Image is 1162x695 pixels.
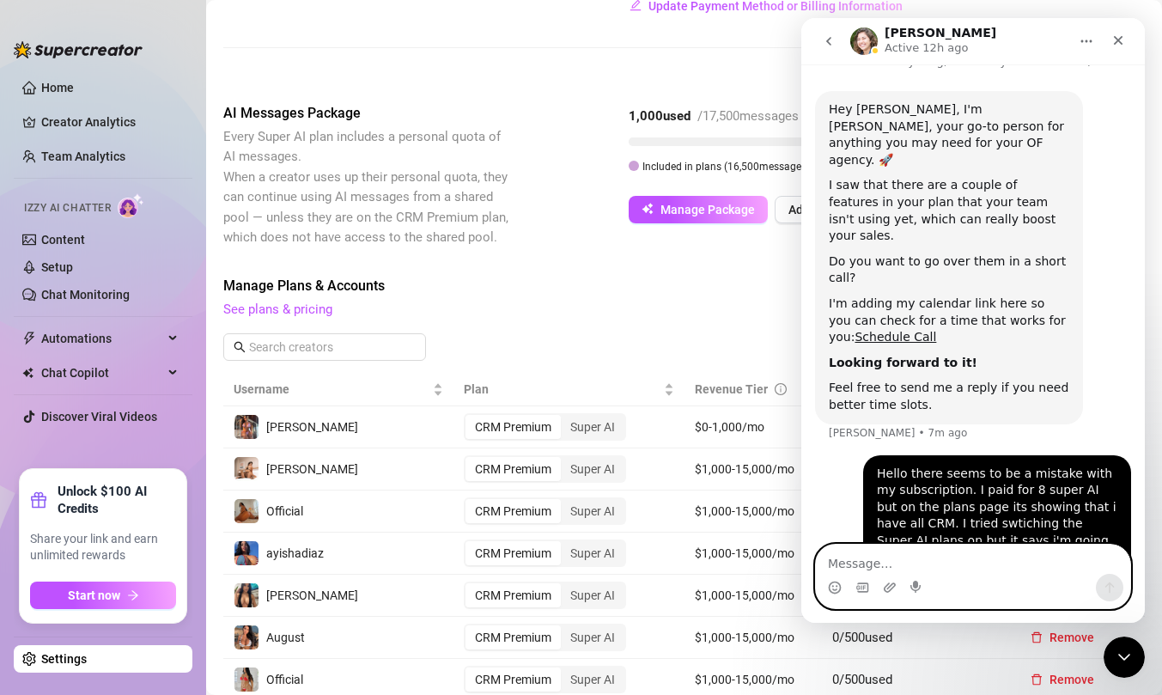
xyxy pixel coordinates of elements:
span: Official [266,504,303,518]
span: Share your link and earn unlimited rewards [30,531,176,564]
span: [PERSON_NAME] [266,462,358,476]
img: Dayami [234,457,259,481]
span: Manage Plans & Accounts [223,276,913,296]
img: Official [234,499,259,523]
span: 0 / 500 used [832,630,892,645]
a: Home [41,81,74,94]
a: Creator Analytics [41,108,179,136]
div: Super AI [561,415,624,439]
div: CRM Premium [465,457,561,481]
div: Super AI [561,541,624,565]
span: delete [1031,631,1043,643]
td: $0-1,000/mo [684,406,823,448]
div: Super AI [561,583,624,607]
input: Search creators [249,338,402,357]
th: Username [223,373,453,406]
span: thunderbolt [22,332,36,345]
img: ayishadiaz [234,541,259,565]
a: Chat Monitoring [41,288,130,302]
span: delete [1031,674,1043,686]
img: logo-BBDzfeDw.svg [14,41,143,58]
div: segmented control [464,497,626,525]
img: AI Chatter [118,193,144,218]
iframe: Intercom live chat [1104,637,1145,678]
span: Official [266,673,303,686]
th: Plan [453,373,684,406]
span: 0 / 500 used [832,672,892,687]
span: Add AI Coupon [788,203,868,216]
span: Chat Copilot [41,359,163,387]
span: AI Messages Package [223,103,512,124]
div: CRM Premium [465,541,561,565]
img: JoJo [234,415,259,439]
span: ayishadiaz [266,546,324,560]
strong: 1,000 used [629,108,691,124]
button: Remove [1017,624,1108,651]
div: CRM Premium [465,583,561,607]
div: Super AI [561,668,624,692]
td: $1,000-15,000/mo [684,491,823,533]
span: Username [234,380,429,399]
button: Manage Package [629,196,768,223]
span: / 17,500 messages [697,108,799,124]
div: segmented control [464,455,626,483]
td: $1,000-15,000/mo [684,617,823,659]
span: August [266,631,305,644]
span: Start now [68,588,120,602]
span: [PERSON_NAME] [266,420,358,434]
span: Every Super AI plan includes a personal quota of AI messages. When a creator uses up their person... [223,129,508,246]
div: CRM Premium [465,415,561,439]
span: [PERSON_NAME] [266,588,358,602]
span: Automations [41,325,163,352]
span: Manage Package [660,203,755,216]
img: Elizabeth [234,583,259,607]
div: Super AI [561,457,624,481]
span: Plan [464,380,660,399]
div: CRM Premium [465,625,561,649]
img: August [234,625,259,649]
span: Remove [1049,631,1094,644]
a: See plans & pricing [223,302,332,317]
div: Super AI [561,499,624,523]
button: Remove [1017,666,1108,693]
td: $1,000-15,000/mo [684,575,823,617]
div: segmented control [464,666,626,693]
span: Revenue Tier [695,382,768,396]
span: Remove [1049,673,1094,686]
div: segmented control [464,413,626,441]
span: search [234,341,246,353]
div: CRM Premium [465,499,561,523]
div: segmented control [464,624,626,651]
img: Chat Copilot [22,367,33,379]
span: gift [30,491,47,509]
a: Discover Viral Videos [41,410,157,424]
button: Add AI Coupon [775,196,882,223]
div: segmented control [464,540,626,567]
div: segmented control [464,582,626,609]
td: $1,000-15,000/mo [684,448,823,491]
a: Content [41,233,85,247]
button: Start nowarrow-right [30,582,176,609]
div: CRM Premium [465,668,561,692]
span: arrow-right [127,589,139,601]
iframe: Intercom live chat [801,18,1145,623]
span: info-circle [775,383,787,395]
a: Setup [41,260,73,274]
td: $1,000-15,000/mo [684,533,823,575]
